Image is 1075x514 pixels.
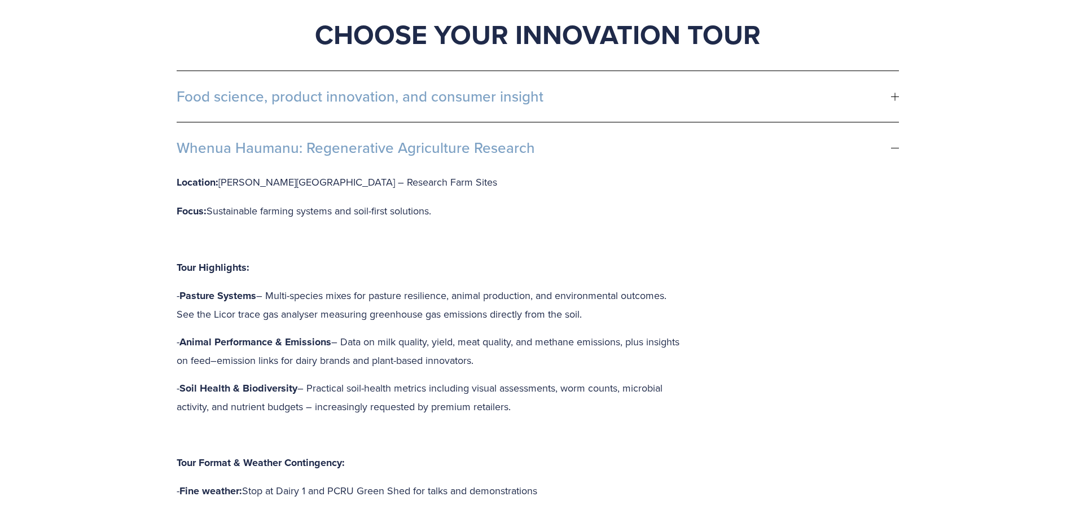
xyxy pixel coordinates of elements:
button: Food science, product innovation, and consumer insight [177,71,899,122]
strong: Focus: [177,204,207,218]
p: Sustainable farming systems and soil-first solutions. [177,202,682,221]
h1: Choose Your Innovation Tour [177,17,899,51]
strong: Fine weather: [179,484,242,498]
strong: Tour Format & Weather Contingency: [177,455,345,470]
strong: Tour Highlights: [177,260,249,275]
p: - – Multi-species mixes for pasture resilience, animal production, and environmental outcomes. Se... [177,287,682,323]
strong: Animal Performance & Emissions [179,335,331,349]
p: - – Data on milk quality, yield, meat quality, and methane emissions, plus insights on feed–emiss... [177,333,682,369]
button: Whenua Haumanu: Regenerative Agriculture Research [177,122,899,173]
span: Whenua Haumanu: Regenerative Agriculture Research [177,139,891,156]
strong: Pasture Systems [179,288,256,303]
strong: Soil Health & Biodiversity [179,381,297,396]
p: - Stop at Dairy 1 and PCRU Green Shed for talks and demonstrations [177,482,682,500]
p: [PERSON_NAME][GEOGRAPHIC_DATA] – Research Farm Sites [177,173,682,192]
span: Food science, product innovation, and consumer insight [177,88,891,105]
p: - – Practical soil-health metrics including visual assessments, worm counts, microbial activity, ... [177,379,682,415]
strong: Location: [177,175,218,190]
